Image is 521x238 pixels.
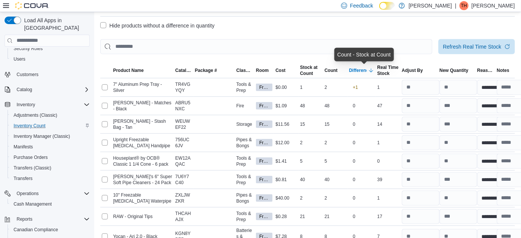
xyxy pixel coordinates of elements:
[11,174,90,183] span: Transfers
[14,189,90,198] span: Operations
[299,120,323,129] div: 15
[377,64,398,70] div: Real Time
[402,67,423,73] span: Adjust By
[376,212,400,221] div: 17
[497,67,509,73] span: Notes
[113,192,172,204] span: 10" Freezable Glycerin Waterpipe
[299,157,323,166] div: 5
[8,173,93,184] button: Transfers
[235,154,254,169] div: Tools & Prep
[14,70,41,79] a: Customers
[8,43,93,54] button: Security Roles
[376,138,400,147] div: 1
[11,44,90,53] span: Security Roles
[8,152,93,163] button: Purchase Orders
[14,165,51,171] span: Transfers (Classic)
[348,66,376,75] button: Difference
[323,66,348,75] button: Count
[14,133,70,139] span: Inventory Manager (Classic)
[8,110,93,121] button: Adjustments (Classic)
[259,84,269,91] span: Front Room
[11,44,46,53] a: Security Roles
[256,121,273,128] span: Front Room
[11,132,73,141] a: Inventory Manager (Classic)
[274,212,299,221] div: $0.28
[236,67,253,73] span: Classification
[175,192,192,204] span: ZXLJWZKR
[299,101,323,110] div: 48
[460,1,469,10] div: Tim Hales
[300,64,318,76] span: Stock at Count
[299,175,323,184] div: 40
[174,66,193,75] button: Catalog SKU
[323,212,348,221] div: 21
[353,103,356,109] p: 0
[376,120,400,129] div: 14
[259,213,269,220] span: Front Room
[14,70,90,79] span: Customers
[353,140,356,146] p: 0
[175,81,192,93] span: TR4VGYQY
[14,201,52,207] span: Cash Management
[274,101,299,110] div: $1.09
[323,138,348,147] div: 2
[8,54,93,64] button: Users
[323,83,348,92] div: 2
[274,138,299,147] div: $12.00
[377,70,398,76] div: Stock
[11,163,90,172] span: Transfers (Classic)
[376,83,400,92] div: 1
[11,225,90,234] span: Canadian Compliance
[17,72,38,78] span: Customers
[11,163,54,172] a: Transfers (Classic)
[11,225,61,234] a: Canadian Compliance
[11,200,55,209] a: Cash Management
[377,64,398,76] span: Real Time Stock
[235,66,254,75] button: Classification
[337,51,391,58] div: Count - Stock at Count
[477,67,494,73] span: Reason Code
[254,66,274,75] button: Room
[259,139,269,146] span: Front Room
[353,121,356,127] p: 0
[14,154,48,160] span: Purchase Orders
[14,215,35,224] button: Reports
[455,1,457,10] p: |
[235,172,254,187] div: Tools & Prep
[440,67,469,73] div: New Quantity
[175,174,192,186] span: 7U6Y7C40
[256,84,273,91] span: Front Room
[256,139,273,146] span: Front Room
[443,43,501,50] span: Refresh Real Time Stock
[256,157,273,165] span: Front Room
[14,112,57,118] span: Adjustments (Classic)
[299,138,323,147] div: 2
[256,194,273,202] span: Front Room
[113,67,144,73] span: Product Name
[235,120,254,129] div: Storage
[11,142,36,151] a: Manifests
[175,67,192,73] span: Catalog SKU
[17,87,32,93] span: Catalog
[323,175,348,184] div: 40
[461,1,467,10] span: TH
[274,194,299,203] div: $40.00
[113,155,172,167] span: Houseplant® by OCB® Classic 1 1/4 Cone - 6 pack
[376,101,400,110] div: 47
[100,21,215,30] label: Hide products without a difference in quantity
[11,121,90,130] span: Inventory Count
[11,142,90,151] span: Manifests
[113,100,172,112] span: Miss Jones - Matches - Black
[11,153,51,162] a: Purchase Orders
[256,213,273,220] span: Front Room
[14,175,32,182] span: Transfers
[349,67,371,73] div: Difference
[235,101,254,110] div: Fire
[353,214,356,220] p: 0
[175,211,192,223] span: THCAHAJX
[17,102,35,108] span: Inventory
[274,120,299,129] div: $11.56
[300,64,318,70] div: Stock at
